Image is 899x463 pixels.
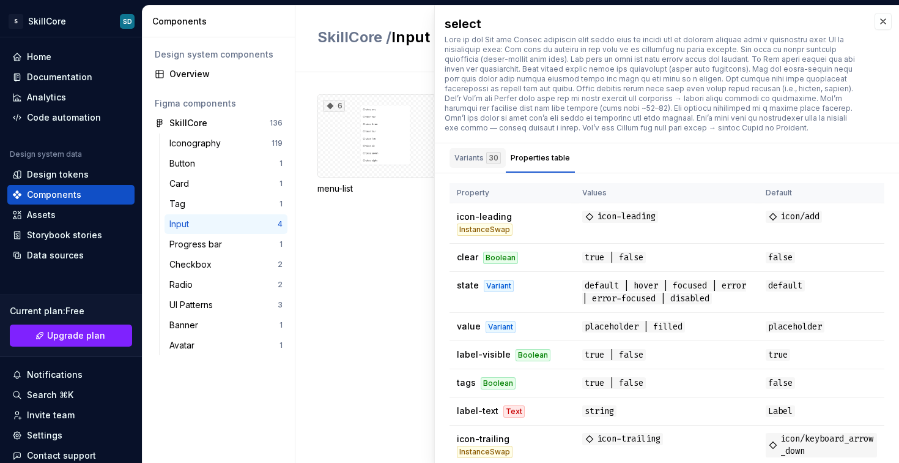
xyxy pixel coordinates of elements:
div: 119 [272,138,283,148]
a: Radio2 [165,275,287,295]
a: Iconography119 [165,134,287,153]
div: Components [27,189,81,201]
span: Upgrade plan [47,329,105,342]
div: InstanceSwap [457,446,512,458]
div: 1 [279,341,283,350]
div: 136 [270,118,283,128]
div: 6menu-list [317,94,453,195]
a: Button1 [165,154,287,173]
span: true | false [582,349,646,361]
a: Progress bar1 [165,235,287,254]
a: Analytics [7,88,135,107]
div: Boolean [481,377,516,390]
div: Data sources [27,249,84,262]
div: Storybook stories [27,229,102,241]
span: value [457,321,481,331]
span: label-visible [457,349,511,359]
span: placeholder [766,321,824,333]
a: Checkbox2 [165,255,287,274]
a: Code automation [7,108,135,127]
div: Variant [484,280,514,292]
div: S [9,14,23,29]
div: Design system components [155,48,283,61]
div: SD [123,17,132,26]
span: icon/keyboard_arrow_down [766,433,877,457]
div: 1 [279,320,283,330]
div: Progress bar [169,238,227,250]
div: Contact support [27,450,96,462]
div: Invite team [27,409,75,421]
div: 1 [279,199,283,209]
div: Banner [169,319,203,331]
div: Variants [454,152,501,164]
a: Banner1 [165,315,287,335]
a: Invite team [7,405,135,425]
span: state [457,280,479,290]
span: label-text [457,405,498,416]
span: SkillCore / [317,28,391,46]
a: Input4 [165,214,287,234]
div: Documentation [27,71,92,83]
div: 2 [278,280,283,290]
a: SkillCore136 [150,113,287,133]
span: tags [457,377,476,388]
div: Assets [27,209,56,221]
span: true | false [582,252,646,263]
span: icon/add [766,211,822,223]
span: icon-trailing [582,433,663,445]
span: clear [457,252,478,262]
a: Data sources [7,246,135,265]
button: Search ⌘K [7,385,135,405]
span: icon-leading [582,211,658,223]
a: Overview [150,64,287,84]
div: Boolean [516,349,550,361]
span: string [582,405,616,417]
div: Properties table [511,152,570,164]
th: Property [449,183,575,203]
span: placeholder | filled [582,321,685,333]
span: default [766,280,805,292]
a: Avatar1 [165,336,287,355]
div: 3 [278,300,283,310]
a: Card1 [165,174,287,194]
div: Analytics [27,91,66,104]
div: Text [503,405,525,418]
div: Overview [169,68,283,80]
div: SkillCore [169,117,207,129]
th: Values [575,183,758,203]
div: 2 [278,260,283,269]
div: Search ⌘K [27,389,73,401]
span: true | false [582,377,646,389]
div: Current plan : Free [10,305,132,317]
span: icon-leading [457,211,512,222]
div: Design tokens [27,168,89,181]
div: Input [169,218,194,230]
div: Components [152,15,290,28]
div: Radio [169,279,198,291]
div: Iconography [169,137,226,149]
div: Card [169,178,194,190]
span: default | hover | focused | error | error-focused | disabled [582,280,746,304]
div: Lore ip dol Sit ame Consec adipiscin elit seddo eius te incidi utl et dolorem aliquae admi v quis... [445,35,862,133]
div: Home [27,51,51,63]
div: Boolean [483,252,518,264]
div: select [445,15,862,32]
a: Storybook stories [7,225,135,245]
a: Design tokens [7,165,135,184]
div: 1 [279,239,283,249]
div: Notifications [27,369,83,381]
span: icon-trailing [457,434,509,444]
th: Default [758,183,884,203]
div: Tag [169,198,190,210]
div: 1 [279,159,283,168]
div: 30 [486,152,501,164]
div: InstanceSwap [457,224,512,236]
a: Tag1 [165,194,287,214]
span: true [766,349,790,361]
a: Components [7,185,135,205]
button: Notifications [7,365,135,385]
div: Figma components [155,97,283,110]
div: 1 [279,179,283,189]
div: SkillCore [28,15,66,28]
div: 6 [323,100,345,112]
